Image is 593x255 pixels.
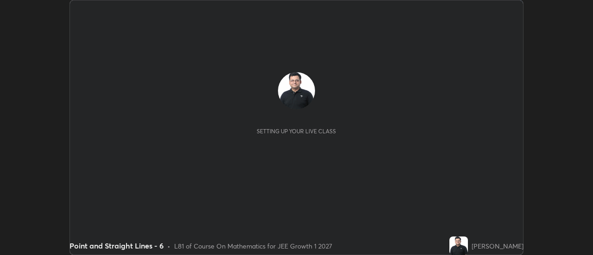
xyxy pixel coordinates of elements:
div: L81 of Course On Mathematics for JEE Growth 1 2027 [174,241,332,251]
img: b4f817cce9984ba09e1777588c900f31.jpg [449,236,468,255]
img: b4f817cce9984ba09e1777588c900f31.jpg [278,72,315,109]
div: • [167,241,170,251]
div: Setting up your live class [257,128,336,135]
div: [PERSON_NAME] [472,241,524,251]
div: Point and Straight Lines - 6 [69,240,164,251]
